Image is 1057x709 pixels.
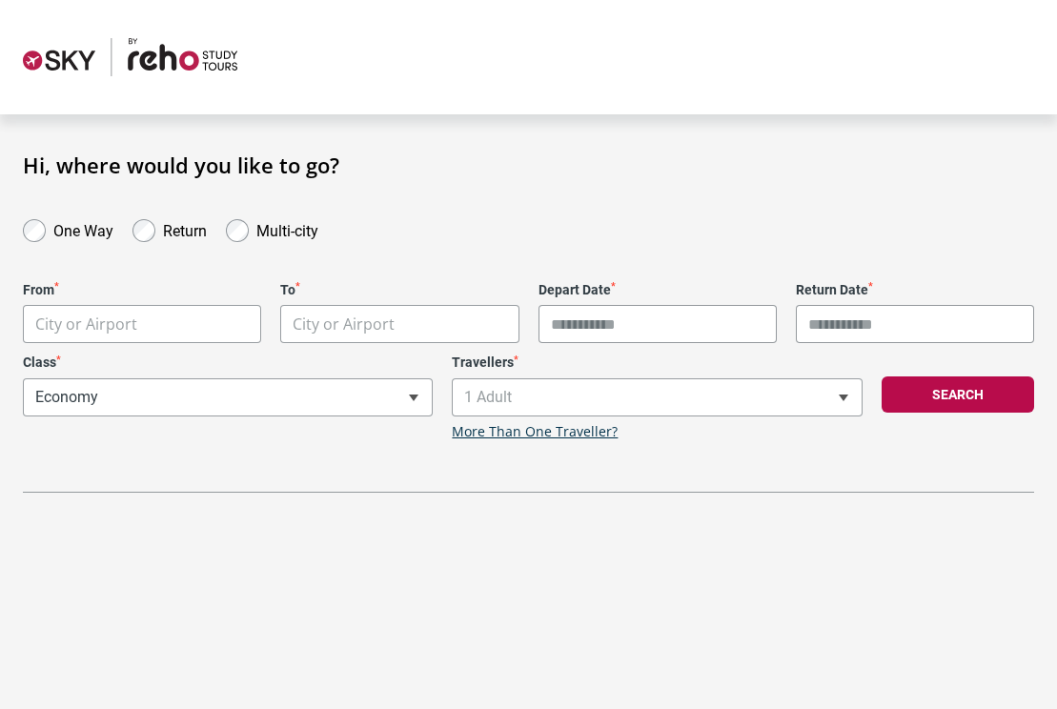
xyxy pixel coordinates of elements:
[23,152,1034,177] h1: Hi, where would you like to go?
[452,378,862,416] span: 1 Adult
[539,282,777,298] label: Depart Date
[23,378,433,416] span: Economy
[280,282,518,298] label: To
[23,282,261,298] label: From
[163,217,207,240] label: Return
[796,282,1034,298] label: Return Date
[23,354,433,371] label: Class
[23,305,261,343] span: City or Airport
[35,314,137,334] span: City or Airport
[53,217,113,240] label: One Way
[882,376,1034,413] button: Search
[452,424,618,440] a: More Than One Traveller?
[453,379,861,415] span: 1 Adult
[452,354,862,371] label: Travellers
[256,217,318,240] label: Multi-city
[280,305,518,343] span: City or Airport
[24,379,432,415] span: Economy
[24,306,260,343] span: City or Airport
[293,314,395,334] span: City or Airport
[281,306,518,343] span: City or Airport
